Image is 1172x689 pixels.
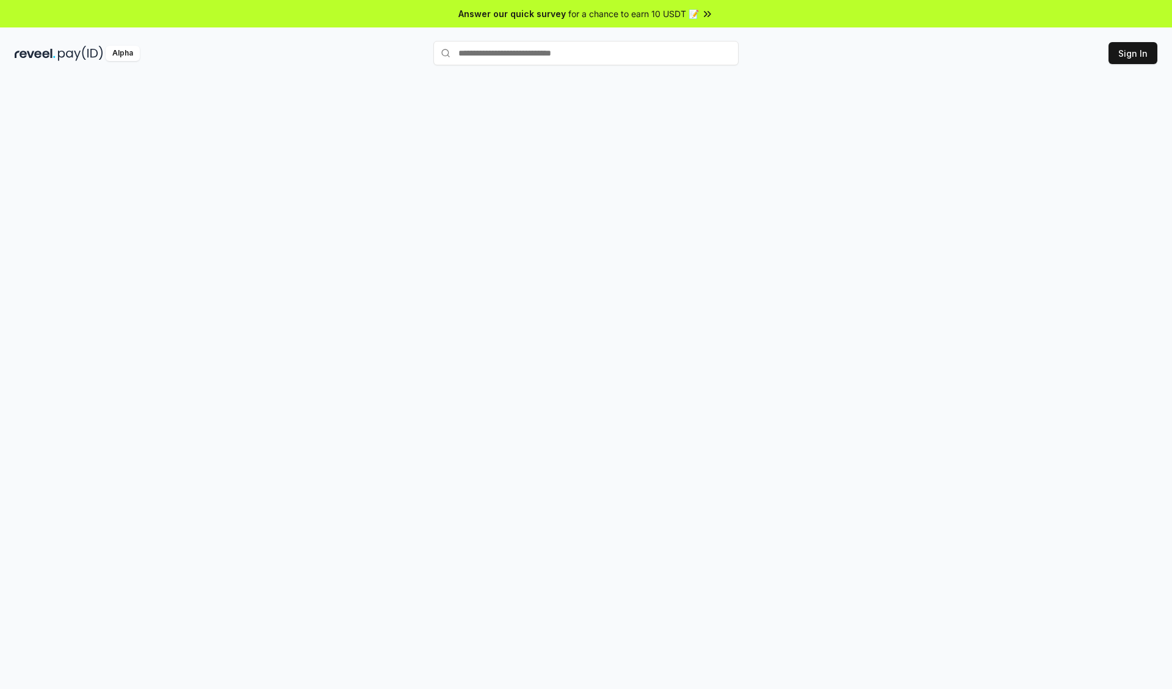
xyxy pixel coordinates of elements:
img: reveel_dark [15,46,56,61]
img: pay_id [58,46,103,61]
span: Answer our quick survey [458,7,566,20]
span: for a chance to earn 10 USDT 📝 [568,7,699,20]
div: Alpha [106,46,140,61]
button: Sign In [1109,42,1157,64]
